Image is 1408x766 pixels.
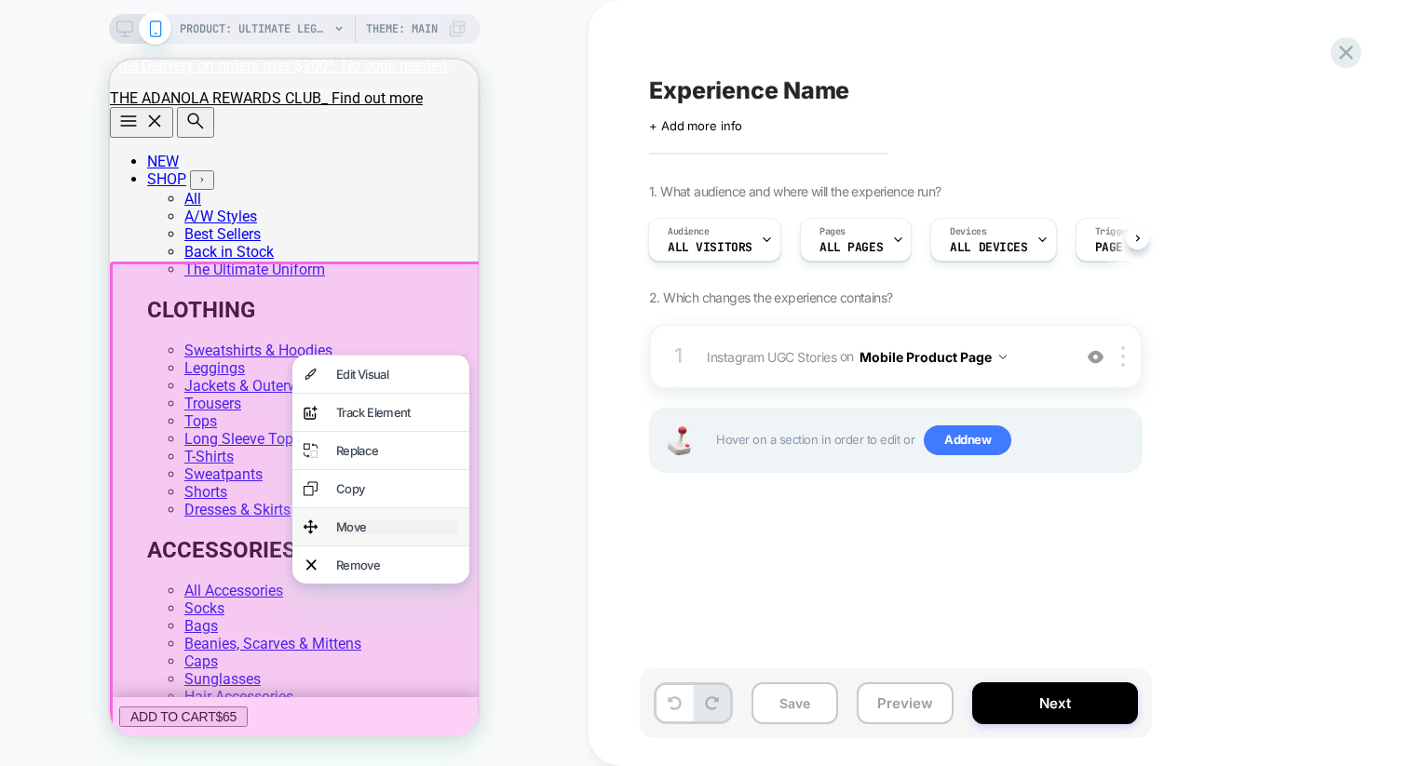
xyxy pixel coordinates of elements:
[950,241,1027,254] span: ALL DEVICES
[819,241,883,254] span: ALL PAGES
[857,682,954,724] button: Preview
[226,460,348,475] div: Move
[707,348,836,364] span: Instagram UGC Stories
[751,682,838,724] button: Save
[668,225,710,238] span: Audience
[226,422,348,437] div: Copy
[924,425,1011,455] span: Add new
[1095,241,1158,254] span: Page Load
[668,241,752,254] span: All Visitors
[1088,349,1103,365] img: crossed eye
[670,338,688,375] div: 1
[819,225,846,238] span: Pages
[194,460,208,475] img: move element
[1121,346,1125,367] img: close
[196,498,207,513] img: remove element
[194,422,208,437] img: copy element
[649,183,941,199] span: 1. What audience and where will the experience run?
[74,130,91,148] a: All
[972,682,1138,724] button: Next
[649,118,742,133] span: + Add more info
[74,148,147,166] a: A/W Styles
[840,344,854,368] span: on
[226,307,348,322] div: Edit Visual
[999,355,1007,359] img: down arrow
[950,225,986,238] span: Devices
[37,93,69,111] a: NEW
[1095,225,1131,238] span: Trigger
[180,14,329,44] span: PRODUCT: Ultimate Leggings - Black
[74,183,164,201] a: Back in Stock
[660,426,697,455] img: Joystick
[37,111,76,128] a: SHOP
[860,343,1007,370] button: Mobile Product Page
[74,166,151,183] a: Best Sellers
[226,383,348,398] div: Replace
[226,498,348,513] div: Remove
[226,345,348,360] div: Track Element
[649,289,892,305] span: 2. Which changes the experience contains?
[194,307,208,322] img: visual edit
[194,383,208,398] img: replace element
[366,14,438,44] span: Theme: MAIN
[649,76,849,104] span: Experience Name
[716,425,1131,455] span: Hover on a section in order to edit or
